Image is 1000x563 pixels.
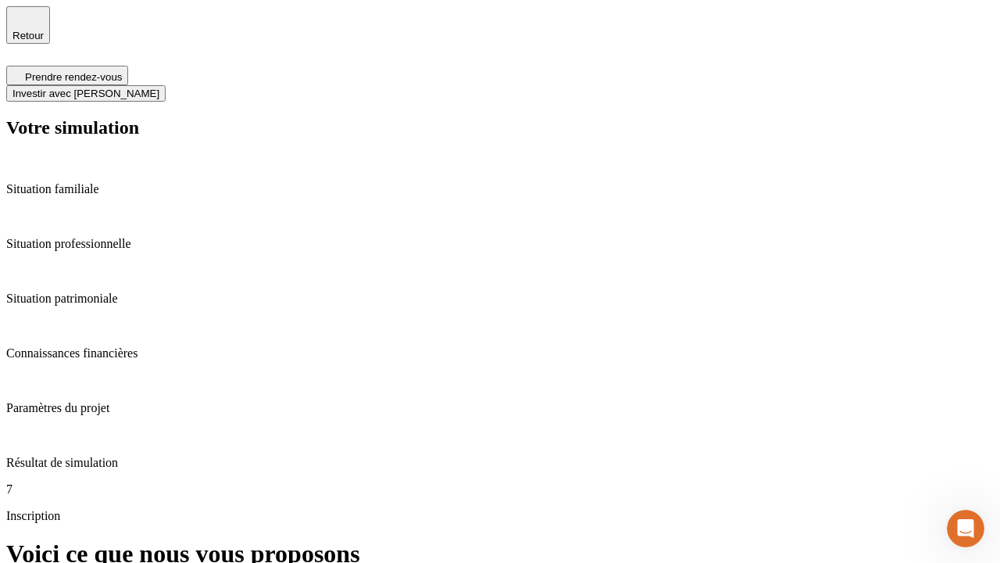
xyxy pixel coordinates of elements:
[6,85,166,102] button: Investir avec [PERSON_NAME]
[6,401,994,415] p: Paramètres du projet
[6,482,994,497] p: 7
[6,182,994,196] p: Situation familiale
[25,71,122,83] span: Prendre rendez-vous
[6,456,994,470] p: Résultat de simulation
[12,30,44,41] span: Retour
[6,509,994,523] p: Inscription
[6,6,50,44] button: Retour
[6,237,994,251] p: Situation professionnelle
[6,117,994,138] h2: Votre simulation
[12,88,159,99] span: Investir avec [PERSON_NAME]
[6,292,994,306] p: Situation patrimoniale
[6,66,128,85] button: Prendre rendez-vous
[947,510,984,547] iframe: Intercom live chat
[6,346,994,360] p: Connaissances financières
